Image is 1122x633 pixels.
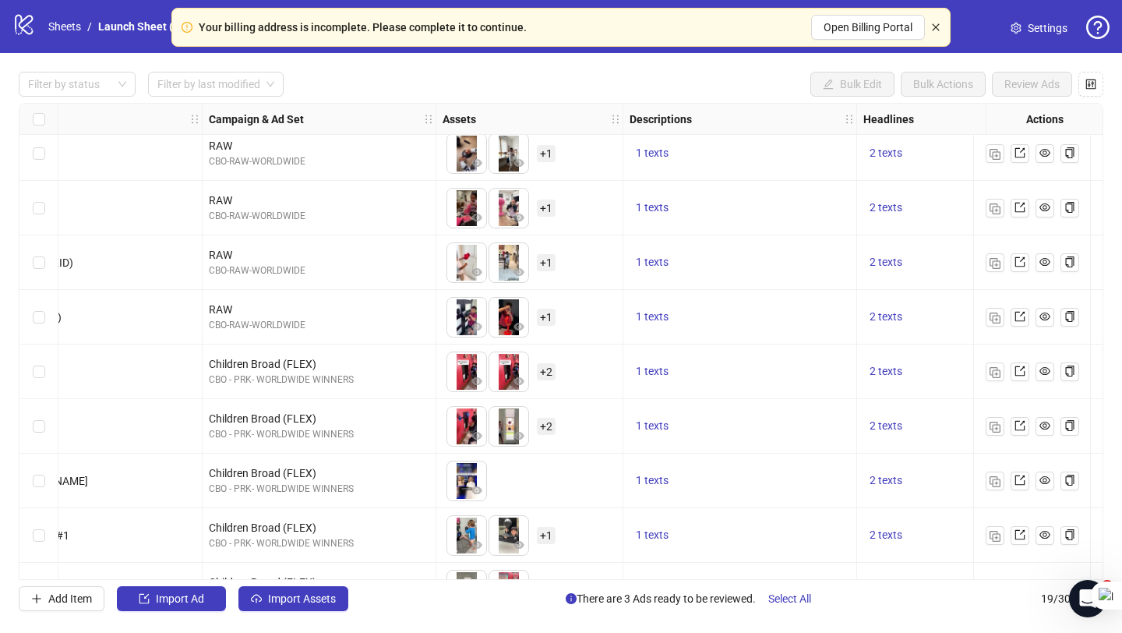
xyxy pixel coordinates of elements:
button: Preview [467,427,486,446]
span: copy [1064,202,1075,213]
span: 1 texts [636,201,669,214]
span: eye [1039,529,1050,540]
span: copy [1064,311,1075,322]
button: Open Billing Portal [811,15,925,40]
button: 1 texts [630,362,675,381]
span: holder [434,114,445,125]
span: eye [471,157,482,168]
img: Asset 1 [447,516,486,555]
span: eye [513,376,524,387]
span: 1 texts [636,474,669,486]
span: copy [1064,366,1075,377]
div: CBO-RAW-WORLDWIDE [209,154,429,169]
button: Select All [756,586,824,611]
button: 1 texts [630,253,675,272]
span: holder [844,114,855,125]
button: 1 texts [630,308,675,327]
span: export [1014,529,1025,540]
img: Duplicate [990,258,1000,269]
span: eye [471,430,482,441]
img: Duplicate [990,531,1000,542]
img: Asset 2 [489,352,528,391]
iframe: Intercom live chat [1069,580,1106,617]
span: copy [1064,420,1075,431]
img: Asset 2 [489,407,528,446]
div: Children Broad (FLEX) [209,519,429,536]
span: eye [471,267,482,278]
span: + 1 [537,200,556,217]
span: Select All [768,592,811,605]
img: Asset 2 [489,298,528,337]
span: eye [1039,475,1050,486]
button: 1 texts [630,472,675,490]
img: Duplicate [990,313,1000,324]
strong: Headlines [863,111,914,128]
span: 1 texts [636,419,669,432]
span: control [1085,79,1096,90]
strong: Descriptions [630,111,692,128]
span: eye [1039,256,1050,267]
img: Asset 1 [447,134,486,173]
button: Configure table settings [1078,72,1103,97]
span: export [1014,366,1025,377]
div: RAW [209,246,429,263]
button: 2 texts [863,144,909,163]
img: Asset 1 [447,243,486,282]
button: Preview [510,154,528,173]
div: Select row 9 [19,508,58,563]
span: export [1014,147,1025,158]
button: 1 texts [630,526,675,545]
div: Children Broad (FLEX) [209,410,429,427]
button: Preview [467,536,486,555]
span: 1 texts [636,256,669,268]
span: Settings [1028,19,1067,37]
span: holder [423,114,434,125]
button: 2 texts [863,308,909,327]
div: CBO-RAW-WORLDWIDE [209,209,429,224]
button: Preview [510,263,528,282]
button: Preview [467,373,486,391]
span: 3 [1101,580,1113,592]
img: Duplicate [990,203,1000,214]
span: export [1014,256,1025,267]
span: 2 texts [870,419,902,432]
span: 2 texts [870,256,902,268]
span: export [1014,475,1025,486]
span: Import Assets [268,592,336,605]
button: 1 texts [630,144,675,163]
span: copy [1064,529,1075,540]
button: Bulk Edit [810,72,894,97]
div: CBO - PRK- WORLDWIDE WINNERS [209,482,429,497]
span: export [1014,202,1025,213]
div: CBO - PRK- WORLDWIDE WINNERS [209,427,429,442]
span: + 2 [537,418,556,435]
span: export [1014,420,1025,431]
span: eye [513,157,524,168]
span: 2 texts [870,201,902,214]
span: eye [471,539,482,550]
div: Select row 3 [19,181,58,235]
span: 2 texts [870,474,902,486]
span: copy [1064,475,1075,486]
span: question-circle [1086,16,1110,39]
div: CBO-RAW-WORLDWIDE [209,318,429,333]
span: + 1 [537,309,556,326]
button: Bulk Actions [901,72,986,97]
div: RAW [209,301,429,318]
div: Resize Descriptions column [852,104,856,134]
button: Duplicate [986,362,1004,381]
span: close [931,23,940,32]
button: Duplicate [986,472,1004,490]
div: Select row 8 [19,454,58,508]
button: Duplicate [986,253,1004,272]
button: Duplicate [986,417,1004,436]
a: Settings [998,16,1080,41]
span: 1 texts [636,310,669,323]
img: Asset 2 [489,189,528,228]
span: holder [621,114,632,125]
button: Duplicate [986,308,1004,327]
div: Select row 4 [19,235,58,290]
img: Asset 2 [489,571,528,610]
span: 19 / 300 items [1041,590,1103,607]
button: Preview [510,209,528,228]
